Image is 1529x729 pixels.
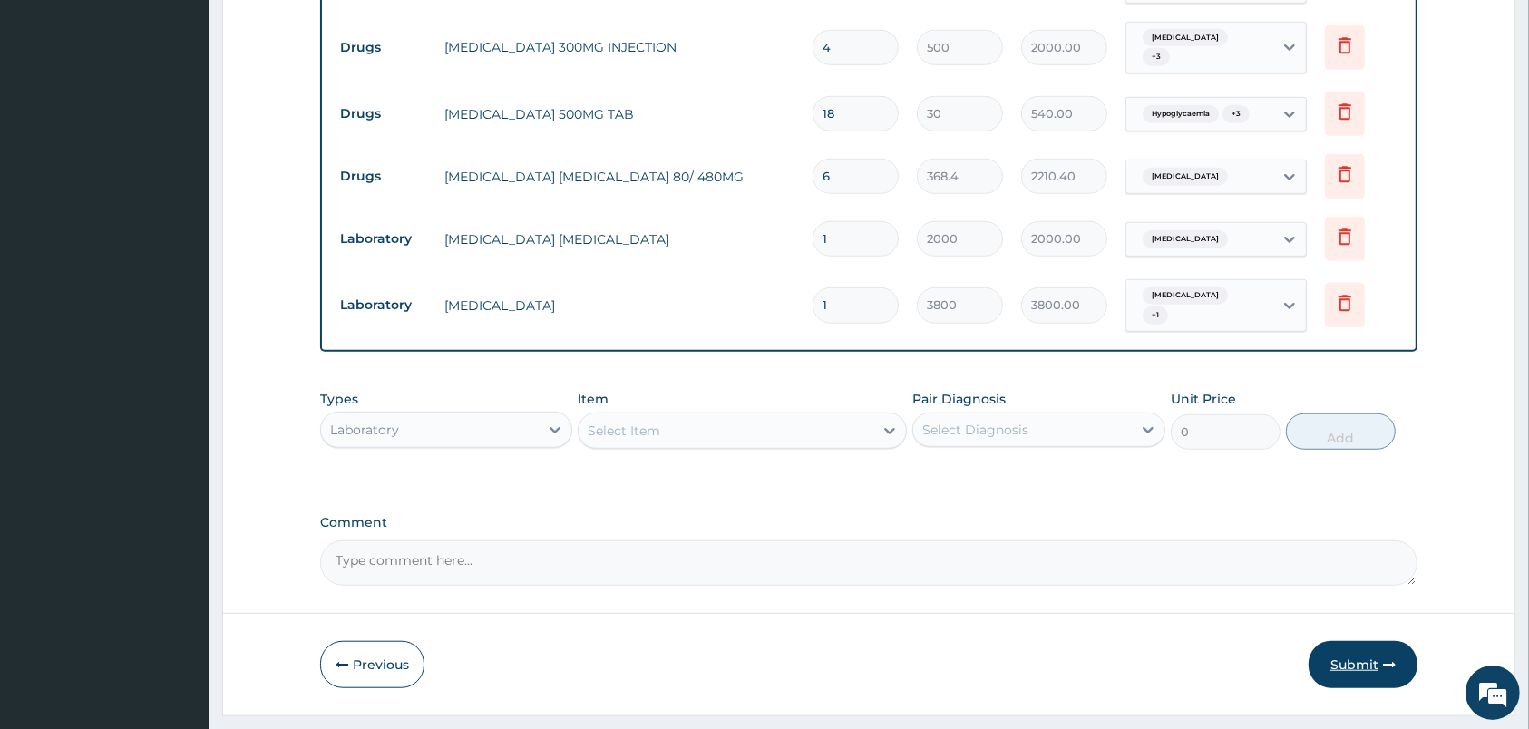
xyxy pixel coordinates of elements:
div: Laboratory [330,421,399,439]
textarea: Type your message and hit 'Enter' [9,495,346,559]
span: + 3 [1143,48,1170,66]
td: [MEDICAL_DATA] [MEDICAL_DATA] [435,221,803,258]
label: Types [320,392,358,407]
td: [MEDICAL_DATA] 500MG TAB [435,96,803,132]
td: Drugs [331,31,435,64]
td: Laboratory [331,288,435,322]
span: [MEDICAL_DATA] [1143,287,1228,305]
span: [MEDICAL_DATA] [1143,29,1228,47]
img: d_794563401_company_1708531726252_794563401 [34,91,73,136]
span: We're online! [105,228,250,412]
td: Laboratory [331,222,435,256]
td: [MEDICAL_DATA] [435,287,803,324]
button: Previous [320,641,424,688]
span: Hypoglycaemia [1143,105,1219,123]
label: Item [578,390,609,408]
label: Unit Price [1171,390,1236,408]
td: Drugs [331,97,435,131]
span: [MEDICAL_DATA] [1143,230,1228,248]
div: Select Diagnosis [922,421,1028,439]
div: Chat with us now [94,102,305,125]
td: Drugs [331,160,435,193]
span: + 1 [1143,306,1168,325]
div: Select Item [588,422,660,440]
button: Add [1286,413,1396,450]
span: + 3 [1222,105,1250,123]
td: [MEDICAL_DATA] 300MG INJECTION [435,29,803,65]
td: [MEDICAL_DATA] [MEDICAL_DATA] 80/ 480MG [435,159,803,195]
span: [MEDICAL_DATA] [1143,168,1228,186]
button: Submit [1309,641,1417,688]
div: Minimize live chat window [297,9,341,53]
label: Pair Diagnosis [912,390,1006,408]
label: Comment [320,515,1417,530]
